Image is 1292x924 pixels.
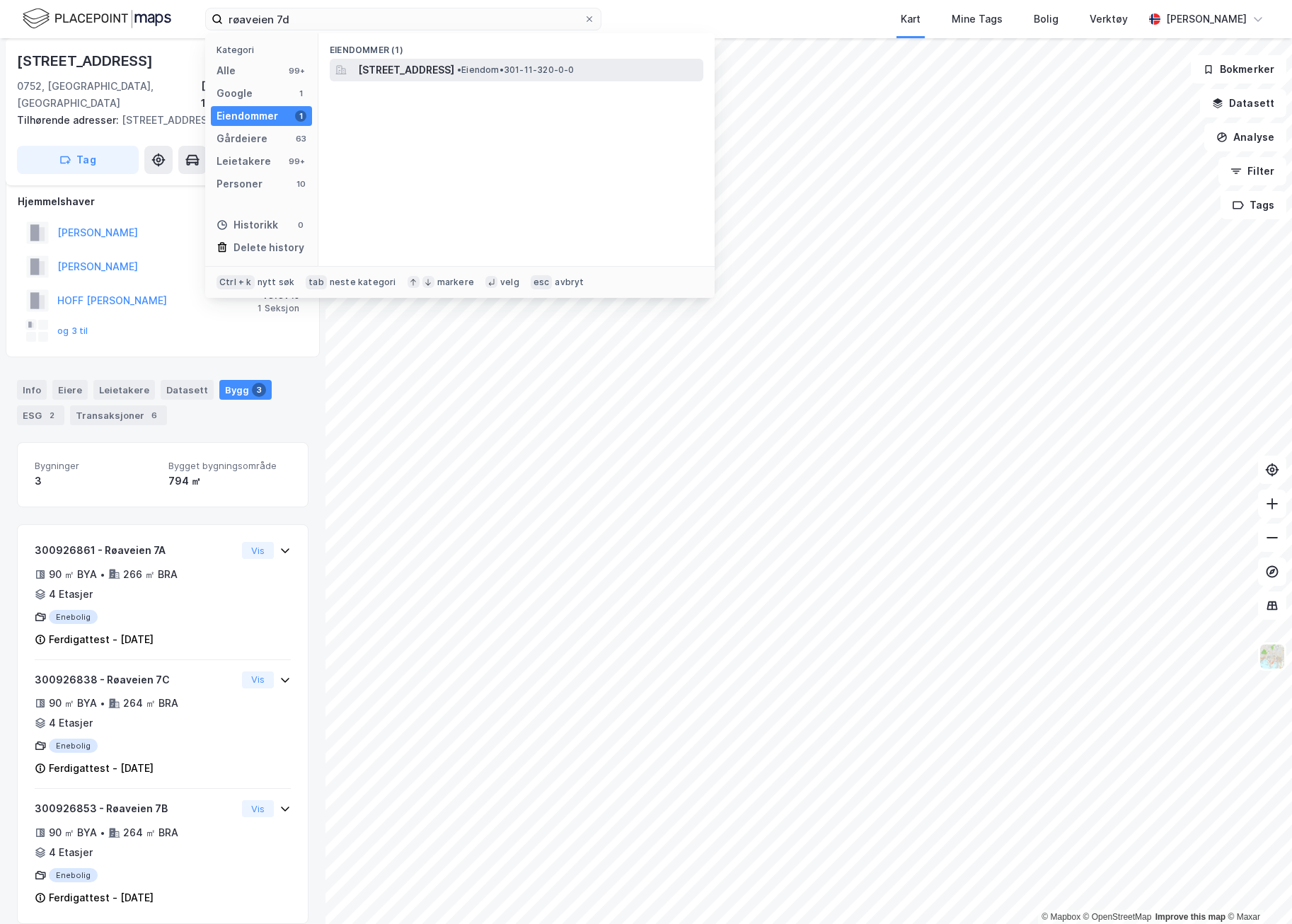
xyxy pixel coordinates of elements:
div: Eiere [52,380,88,400]
a: Mapbox [1042,912,1080,922]
div: 99+ [287,156,306,167]
span: • [457,64,461,75]
div: Bygg [219,380,272,400]
button: Bokmerker [1191,55,1286,83]
span: Bygninger [35,460,157,472]
div: • [100,827,105,838]
div: 90 ㎡ BYA [49,695,97,712]
div: Alle [217,62,236,79]
div: 2 [45,408,59,422]
div: Gårdeiere [217,130,267,147]
div: 63 [295,133,306,144]
div: 264 ㎡ BRA [123,824,178,841]
div: 794 ㎡ [168,473,291,490]
div: Info [17,380,47,400]
div: Kategori [217,45,312,55]
div: Eiendommer (1) [318,33,715,59]
div: avbryt [555,277,584,288]
div: 3 [252,383,266,397]
button: Vis [242,671,274,688]
div: 3 [35,473,157,490]
div: Mine Tags [952,11,1003,28]
span: Eiendom • 301-11-320-0-0 [457,64,575,76]
div: 266 ㎡ BRA [123,566,178,583]
div: 4 Etasjer [49,844,93,861]
div: Ferdigattest - [DATE] [49,631,154,648]
div: 1 Seksjon [258,303,299,314]
div: • [100,698,105,709]
div: Transaksjoner [70,405,167,425]
img: Z [1259,643,1286,670]
div: 4 Etasjer [49,715,93,732]
div: Kontrollprogram for chat [1221,856,1292,924]
div: Historikk [217,216,278,233]
div: Leietakere [93,380,155,400]
div: Datasett [161,380,214,400]
div: neste kategori [330,277,396,288]
div: 90 ㎡ BYA [49,824,97,841]
div: 6 [147,408,161,422]
div: tab [306,275,327,289]
div: Delete history [233,239,304,256]
button: Datasett [1200,89,1286,117]
div: Kart [901,11,921,28]
a: Improve this map [1155,912,1225,922]
div: Google [217,85,253,102]
div: 4 Etasjer [49,586,93,603]
div: ESG [17,405,64,425]
div: • [100,569,105,580]
div: 0 [295,219,306,231]
div: Hjemmelshaver [18,193,308,210]
div: [STREET_ADDRESS] [17,50,156,72]
iframe: Chat Widget [1221,856,1292,924]
div: Verktøy [1090,11,1128,28]
div: 10 [295,178,306,190]
div: Leietakere [217,153,271,170]
div: 1 [295,88,306,99]
div: 300926853 - Røaveien 7B [35,800,236,817]
button: Vis [242,800,274,817]
div: 1 [295,110,306,122]
div: Ferdigattest - [DATE] [49,889,154,906]
div: Bolig [1034,11,1059,28]
div: velg [500,277,519,288]
button: Analyse [1204,123,1286,151]
div: 90 ㎡ BYA [49,566,97,583]
button: Tag [17,146,139,174]
button: Tags [1221,191,1286,219]
span: [STREET_ADDRESS] [358,62,454,79]
div: [PERSON_NAME] [1166,11,1247,28]
div: [STREET_ADDRESS] [17,112,297,129]
div: 0752, [GEOGRAPHIC_DATA], [GEOGRAPHIC_DATA] [17,78,201,112]
div: Ctrl + k [217,275,255,289]
button: Filter [1218,157,1286,185]
div: 264 ㎡ BRA [123,695,178,712]
div: [GEOGRAPHIC_DATA], 11/27 [201,78,308,112]
div: 99+ [287,65,306,76]
div: markere [437,277,474,288]
input: Søk på adresse, matrikkel, gårdeiere, leietakere eller personer [223,8,584,30]
button: Vis [242,542,274,559]
img: logo.f888ab2527a4732fd821a326f86c7f29.svg [23,6,171,31]
div: esc [531,275,553,289]
div: Ferdigattest - [DATE] [49,760,154,777]
span: Bygget bygningsområde [168,460,291,472]
span: Tilhørende adresser: [17,114,122,126]
div: Eiendommer [217,108,278,125]
div: 300926838 - Røaveien 7C [35,671,236,688]
div: Personer [217,175,263,192]
a: OpenStreetMap [1083,912,1152,922]
div: nytt søk [258,277,295,288]
div: 300926861 - Røaveien 7A [35,542,236,559]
